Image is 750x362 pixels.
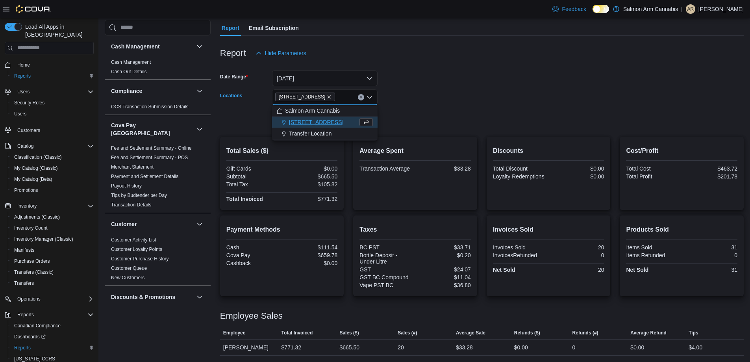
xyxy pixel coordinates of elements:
button: Inventory Manager (Classic) [8,234,97,245]
button: Hide Parameters [252,45,309,61]
h3: Customer [111,220,137,228]
span: Customer Activity List [111,237,156,243]
div: Subtotal [226,173,280,180]
h2: Invoices Sold [493,225,604,234]
div: [PERSON_NAME] [220,340,278,355]
button: Transfers (Classic) [8,267,97,278]
img: Cova [16,5,51,13]
div: Invoices Sold [493,244,547,251]
a: Manifests [11,245,37,255]
div: $105.82 [283,181,337,187]
h2: Taxes [359,225,471,234]
button: Users [8,108,97,119]
button: Cash Management [111,43,193,50]
input: Dark Mode [593,5,609,13]
span: Inventory [14,201,94,211]
div: Cash Management [105,58,211,80]
a: Transfers [11,278,37,288]
h3: Employee Sales [220,311,283,321]
span: [STREET_ADDRESS] [289,118,343,126]
button: Reports [2,309,97,320]
button: Compliance [111,87,193,95]
span: Adjustments (Classic) [11,212,94,222]
button: Discounts & Promotions [111,293,193,301]
div: BC PST [359,244,413,251]
a: Adjustments (Classic) [11,212,63,222]
div: $0.00 [283,165,337,172]
span: Report [222,20,239,36]
button: Inventory Count [8,223,97,234]
span: My Catalog (Classic) [11,163,94,173]
button: Cova Pay [GEOGRAPHIC_DATA] [195,124,204,134]
span: AR [687,4,694,14]
div: $0.20 [417,252,471,258]
a: Dashboards [11,332,49,342]
span: Payment and Settlement Details [111,173,178,180]
p: | [681,4,683,14]
span: Dashboards [14,334,46,340]
div: 0 [683,252,737,258]
button: Cova Pay [GEOGRAPHIC_DATA] [111,121,193,137]
button: [STREET_ADDRESS] [272,117,378,128]
span: Manifests [11,245,94,255]
label: Locations [220,93,243,99]
span: Refunds ($) [514,330,540,336]
button: Inventory [2,200,97,212]
span: Operations [14,294,94,304]
span: Employee [223,330,246,336]
span: Total Invoiced [281,330,313,336]
div: Items Refunded [626,252,680,258]
p: [PERSON_NAME] [698,4,744,14]
button: Operations [14,294,44,304]
a: Cash Management [111,59,151,65]
span: Merchant Statement [111,164,154,170]
span: Feedback [562,5,586,13]
a: Classification (Classic) [11,152,65,162]
button: Purchase Orders [8,256,97,267]
span: Reports [17,312,34,318]
button: Promotions [8,185,97,196]
strong: Net Sold [626,267,648,273]
div: GST [359,266,413,273]
button: Customer [195,219,204,229]
span: Reports [11,71,94,81]
button: Transfers [8,278,97,289]
h3: Compliance [111,87,142,95]
span: Home [17,62,30,68]
span: Promotions [14,187,38,193]
button: Customer [111,220,193,228]
span: My Catalog (Classic) [14,165,58,171]
h2: Products Sold [626,225,737,234]
div: Cova Pay [226,252,280,258]
a: Purchase Orders [11,256,53,266]
div: Cash [226,244,280,251]
div: $659.78 [283,252,337,258]
div: $0.00 [550,173,604,180]
button: Cash Management [195,42,204,51]
span: My Catalog (Beta) [11,175,94,184]
span: Inventory [17,203,37,209]
div: $0.00 [514,343,528,352]
span: Salmon Arm Cannabis [285,107,340,115]
a: Home [14,60,33,70]
a: Payout History [111,183,142,189]
h3: Report [220,48,246,58]
span: Tips [689,330,698,336]
span: Reports [14,73,31,79]
span: Users [17,89,30,95]
button: Operations [2,293,97,304]
button: My Catalog (Beta) [8,174,97,185]
div: Total Cost [626,165,680,172]
div: $463.72 [683,165,737,172]
span: Transaction Details [111,202,151,208]
span: Inventory Manager (Classic) [11,234,94,244]
span: My Catalog (Beta) [14,176,52,182]
a: Fee and Settlement Summary - POS [111,155,188,160]
span: Classification (Classic) [11,152,94,162]
strong: Net Sold [493,267,515,273]
strong: Total Invoiced [226,196,263,202]
h2: Total Sales ($) [226,146,338,156]
div: Ariel Richards [686,4,695,14]
span: Customer Purchase History [111,256,169,262]
a: Users [11,109,30,119]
